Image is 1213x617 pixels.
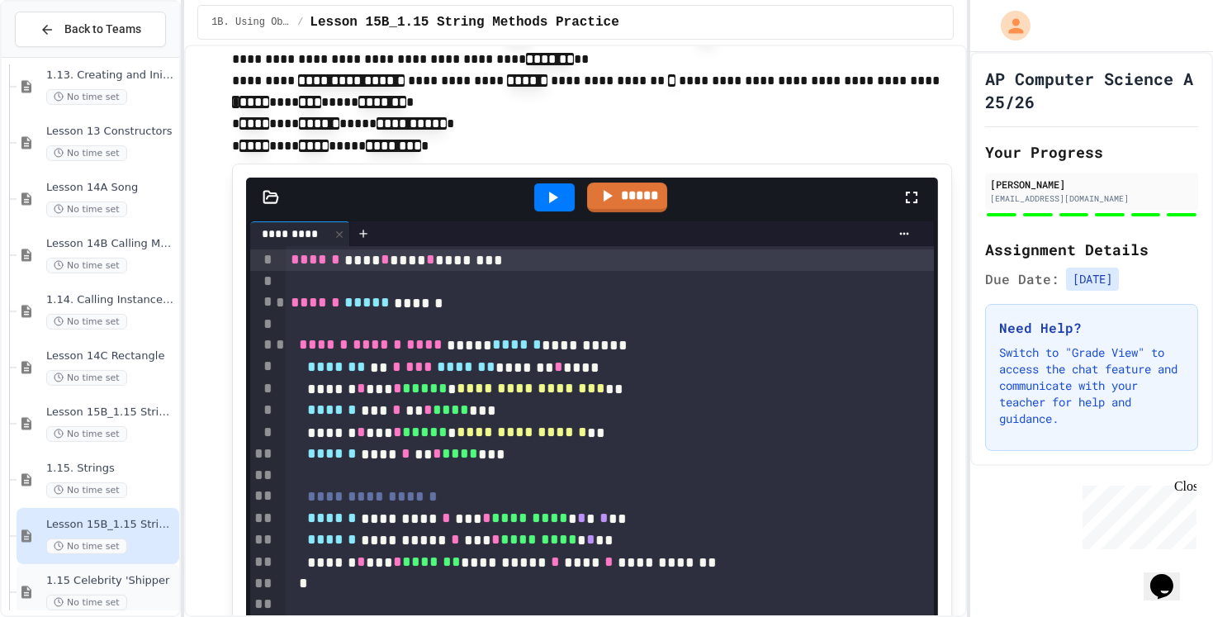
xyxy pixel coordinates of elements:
span: 1B. Using Objects and Methods [211,16,291,29]
span: Lesson 14B Calling Methods with Parameters [46,237,176,251]
h3: Need Help? [999,318,1184,338]
span: Lesson 15B_1.15 String Methods Demonstration [46,406,176,420]
span: [DATE] [1066,268,1119,291]
span: No time set [46,595,127,610]
iframe: chat widget [1144,551,1196,600]
span: No time set [46,426,127,442]
span: Lesson 14A Song [46,181,176,195]
span: Lesson 15B_1.15 String Methods Practice [310,12,618,32]
span: No time set [46,89,127,105]
span: / [297,16,303,29]
button: Back to Teams [15,12,166,47]
span: No time set [46,145,127,161]
span: No time set [46,258,127,273]
span: Lesson 14C Rectangle [46,349,176,363]
div: [EMAIL_ADDRESS][DOMAIN_NAME] [990,192,1193,205]
h2: Your Progress [985,140,1198,164]
div: My Account [983,7,1035,45]
div: Chat with us now!Close [7,7,114,105]
span: Due Date: [985,269,1059,289]
span: 1.15. Strings [46,462,176,476]
span: No time set [46,314,127,330]
iframe: chat widget [1076,479,1196,549]
h2: Assignment Details [985,238,1198,261]
span: 1.14. Calling Instance Methods [46,293,176,307]
span: No time set [46,539,127,554]
h1: AP Computer Science A 25/26 [985,67,1198,113]
span: Lesson 15B_1.15 String Methods Practice [46,518,176,532]
p: Switch to "Grade View" to access the chat feature and communicate with your teacher for help and ... [999,344,1184,427]
span: No time set [46,370,127,386]
span: 1.13. Creating and Initializing Objects: Constructors [46,69,176,83]
span: 1.15 Celebrity 'Shipper [46,574,176,588]
div: [PERSON_NAME] [990,177,1193,192]
span: Lesson 13 Constructors [46,125,176,139]
span: No time set [46,482,127,498]
span: No time set [46,202,127,217]
span: Back to Teams [64,21,141,38]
